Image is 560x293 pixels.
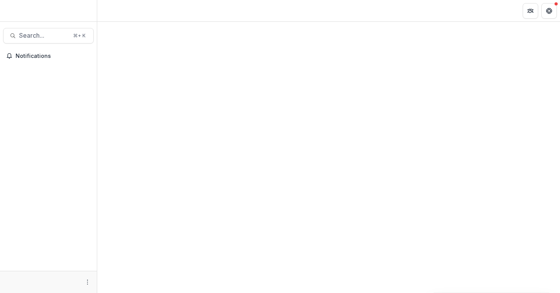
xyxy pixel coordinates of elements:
button: Partners [523,3,538,19]
span: Search... [19,32,68,39]
span: Notifications [16,53,91,59]
div: ⌘ + K [72,31,87,40]
button: More [83,277,92,287]
nav: breadcrumb [100,5,133,16]
button: Notifications [3,50,94,62]
button: Search... [3,28,94,44]
button: Get Help [541,3,557,19]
